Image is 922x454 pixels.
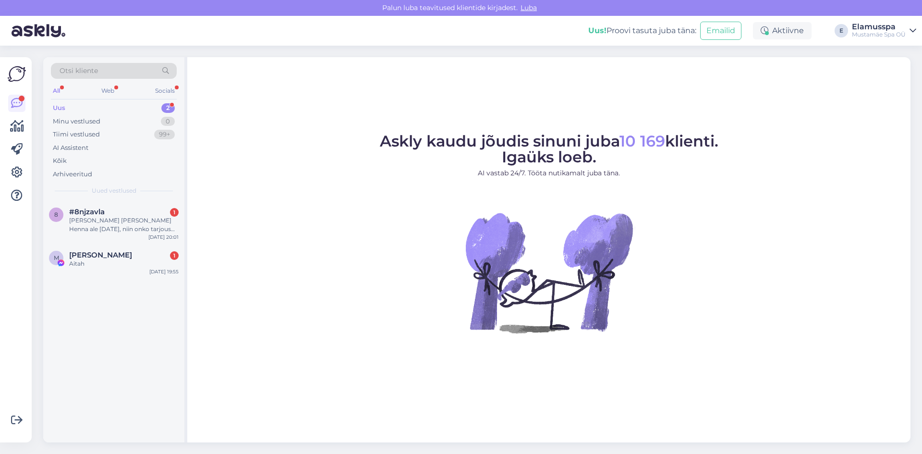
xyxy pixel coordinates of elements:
[69,216,179,233] div: [PERSON_NAME] [PERSON_NAME] Henna ale [DATE], niin onko tarjous voimassa sunnuntaina?
[380,168,718,178] p: AI vastab 24/7. Tööta nutikamalt juba täna.
[170,208,179,217] div: 1
[588,25,696,37] div: Proovi tasuta juba täna:
[753,22,812,39] div: Aktiivne
[60,66,98,76] span: Otsi kliente
[69,259,179,268] div: Aitah
[54,211,58,218] span: 8
[53,103,65,113] div: Uus
[92,186,136,195] span: Uued vestlused
[619,132,665,150] span: 10 169
[8,65,26,83] img: Askly Logo
[380,132,718,166] span: Askly kaudu jõudis sinuni juba klienti. Igaüks loeb.
[149,268,179,275] div: [DATE] 19:55
[53,130,100,139] div: Tiimi vestlused
[69,208,105,216] span: #8njzavla
[852,23,906,31] div: Elamusspa
[53,156,67,166] div: Kõik
[154,130,175,139] div: 99+
[835,24,848,37] div: E
[53,117,100,126] div: Minu vestlused
[53,143,88,153] div: AI Assistent
[53,170,92,179] div: Arhiveeritud
[170,251,179,260] div: 1
[148,233,179,241] div: [DATE] 20:01
[51,85,62,97] div: All
[588,26,607,35] b: Uus!
[462,186,635,359] img: No Chat active
[161,103,175,113] div: 2
[518,3,540,12] span: Luba
[99,85,116,97] div: Web
[161,117,175,126] div: 0
[852,31,906,38] div: Mustamäe Spa OÜ
[69,251,132,259] span: Marina Pv
[700,22,741,40] button: Emailid
[54,254,59,261] span: M
[852,23,916,38] a: ElamusspaMustamäe Spa OÜ
[153,85,177,97] div: Socials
